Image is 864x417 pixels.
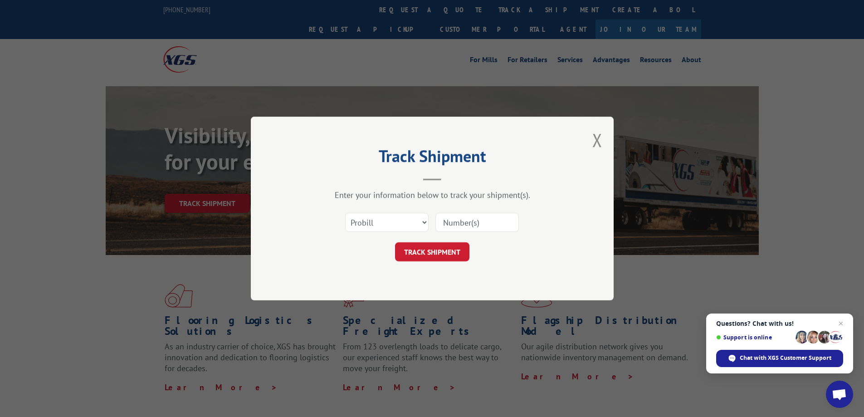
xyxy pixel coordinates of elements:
span: Close chat [835,318,846,329]
div: Chat with XGS Customer Support [716,350,843,367]
input: Number(s) [435,213,519,232]
div: Enter your information below to track your shipment(s). [296,190,568,200]
span: Questions? Chat with us! [716,320,843,327]
span: Chat with XGS Customer Support [740,354,831,362]
span: Support is online [716,334,792,341]
div: Open chat [826,381,853,408]
button: TRACK SHIPMENT [395,242,469,261]
button: Close modal [592,128,602,152]
h2: Track Shipment [296,150,568,167]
